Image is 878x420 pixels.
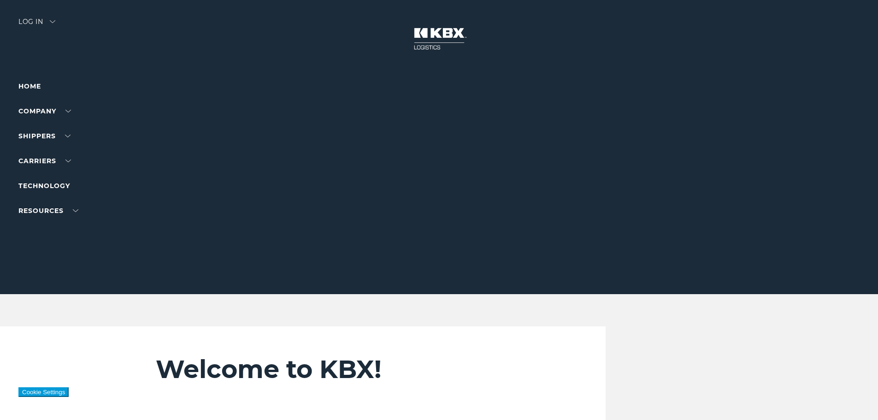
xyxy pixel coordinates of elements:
[50,20,55,23] img: arrow
[18,182,70,190] a: Technology
[18,387,69,397] button: Cookie Settings
[18,18,55,32] div: Log in
[18,207,78,215] a: RESOURCES
[18,82,41,90] a: Home
[18,132,71,140] a: SHIPPERS
[18,107,71,115] a: Company
[156,354,551,385] h2: Welcome to KBX!
[405,18,474,59] img: kbx logo
[18,157,71,165] a: Carriers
